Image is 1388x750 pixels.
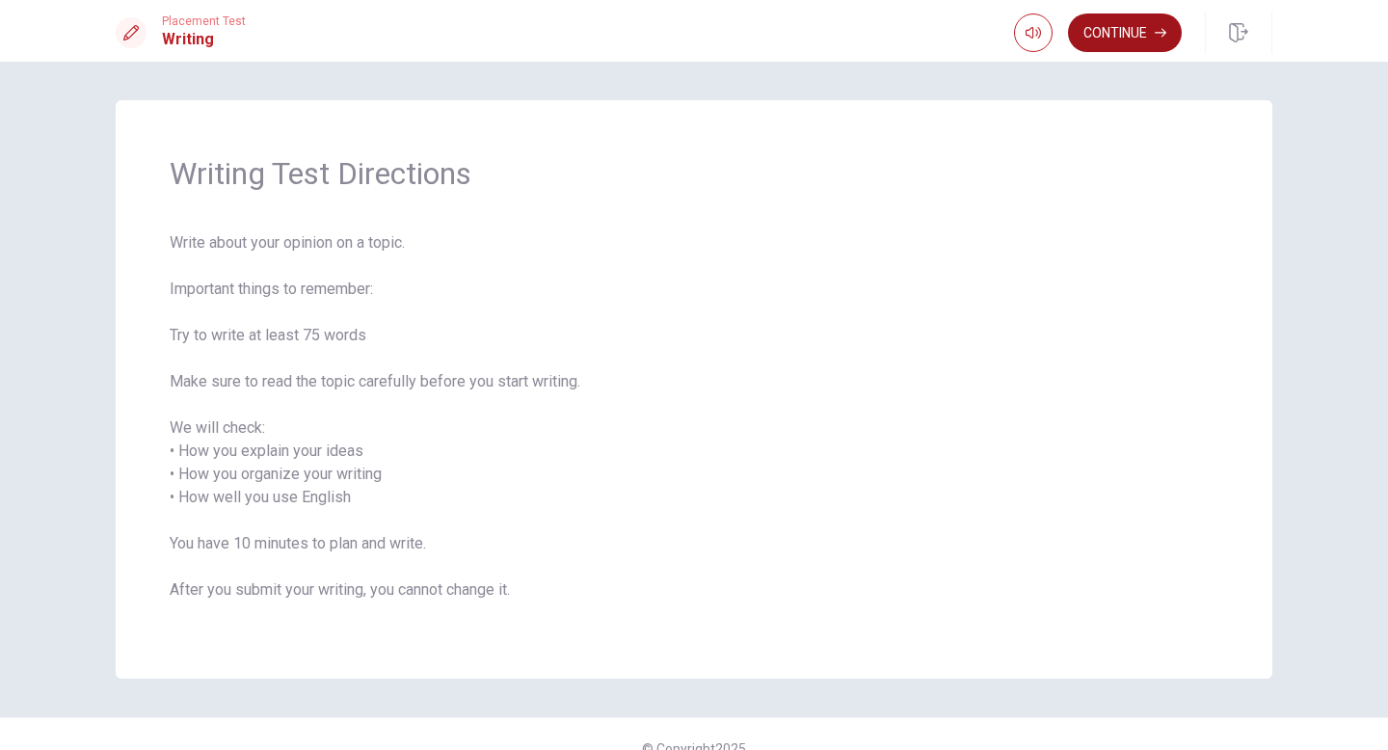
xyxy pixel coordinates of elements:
span: Writing Test Directions [170,154,1218,193]
span: Write about your opinion on a topic. Important things to remember: Try to write at least 75 words... [170,231,1218,625]
h1: Writing [162,28,246,51]
span: Placement Test [162,14,246,28]
button: Continue [1068,13,1182,52]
